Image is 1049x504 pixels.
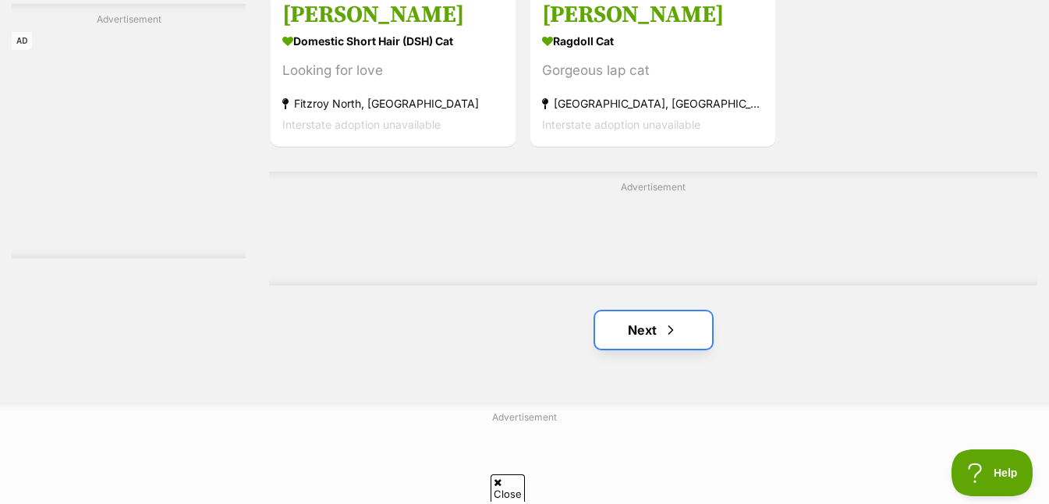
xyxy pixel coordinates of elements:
a: Next page [595,311,712,349]
strong: [GEOGRAPHIC_DATA], [GEOGRAPHIC_DATA] [542,93,764,114]
nav: Pagination [269,311,1037,349]
strong: Domestic Short Hair (DSH) Cat [282,30,504,52]
span: Close [491,474,525,502]
span: Interstate adoption unavailable [282,118,441,131]
iframe: Advertisement [12,33,246,228]
span: Interstate adoption unavailable [542,118,700,131]
div: Advertisement [12,4,246,259]
strong: Ragdoll Cat [542,30,764,52]
span: AD [12,33,32,51]
div: Looking for love [282,60,504,81]
div: Advertisement [269,172,1037,286]
div: Gorgeous lap cat [542,60,764,81]
strong: Fitzroy North, [GEOGRAPHIC_DATA] [282,93,504,114]
iframe: Help Scout Beacon - Open [952,449,1033,496]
